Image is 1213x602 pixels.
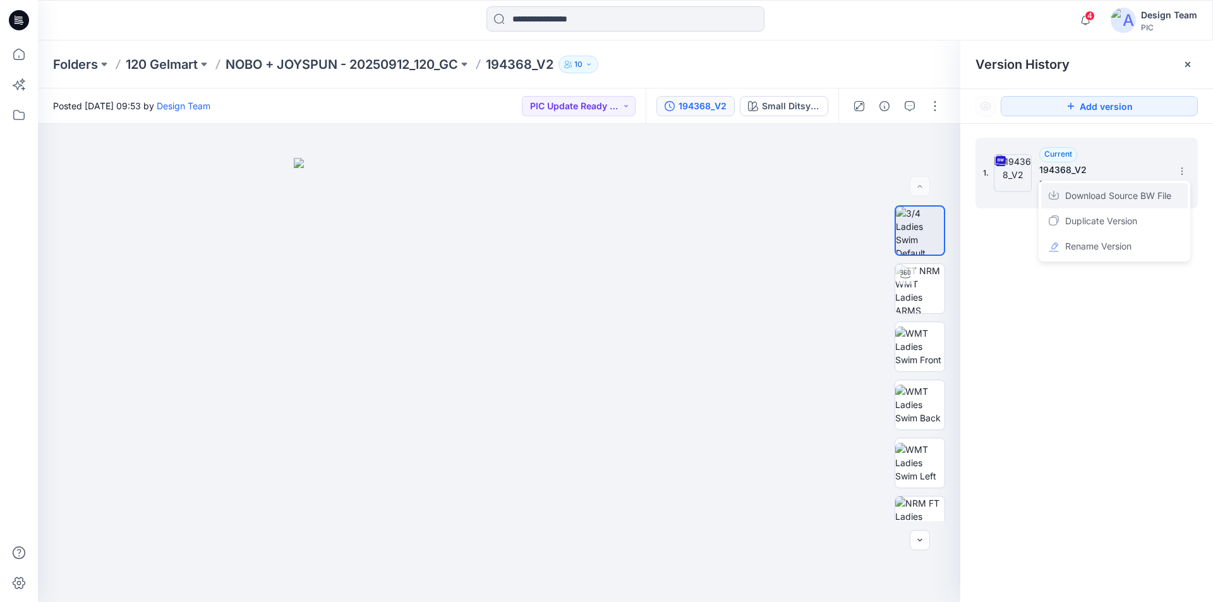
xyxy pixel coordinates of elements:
[1065,239,1132,254] span: Rename Version
[558,56,598,73] button: 10
[874,96,895,116] button: Details
[896,207,944,255] img: 3/4 Ladies Swim Default
[679,99,727,113] div: 194368_V2
[895,264,944,313] img: TT NRM WMT Ladies ARMS DOWN
[1001,96,1198,116] button: Add version
[975,96,996,116] button: Show Hidden Versions
[1085,11,1095,21] span: 4
[126,56,198,73] a: 120 Gelmart
[1141,23,1197,32] div: PIC
[656,96,735,116] button: 194368_V2
[1065,214,1137,229] span: Duplicate Version
[895,385,944,424] img: WMT Ladies Swim Back
[486,56,553,73] p: 194368_V2
[1039,178,1166,190] span: Posted by: Design Team
[895,443,944,483] img: WMT Ladies Swim Left
[226,56,458,73] a: NOBO + JOYSPUN - 20250912_120_GC
[762,99,820,113] div: Small Ditsy [PERSON_NAME] _Plum Candy
[1141,8,1197,23] div: Design Team
[983,167,989,179] span: 1.
[574,57,582,71] p: 10
[1111,8,1136,33] img: avatar
[895,497,944,546] img: NRM FT Ladies Swim BTM Render
[895,327,944,366] img: WMT Ladies Swim Front
[740,96,828,116] button: Small Ditsy [PERSON_NAME] _Plum Candy
[53,56,98,73] a: Folders
[1183,59,1193,69] button: Close
[1065,188,1171,203] span: Download Source BW File
[157,100,210,111] a: Design Team
[53,99,210,112] span: Posted [DATE] 09:53 by
[994,154,1032,192] img: 194368_V2
[975,57,1070,72] span: Version History
[1044,149,1072,159] span: Current
[1039,162,1166,178] h5: 194368_V2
